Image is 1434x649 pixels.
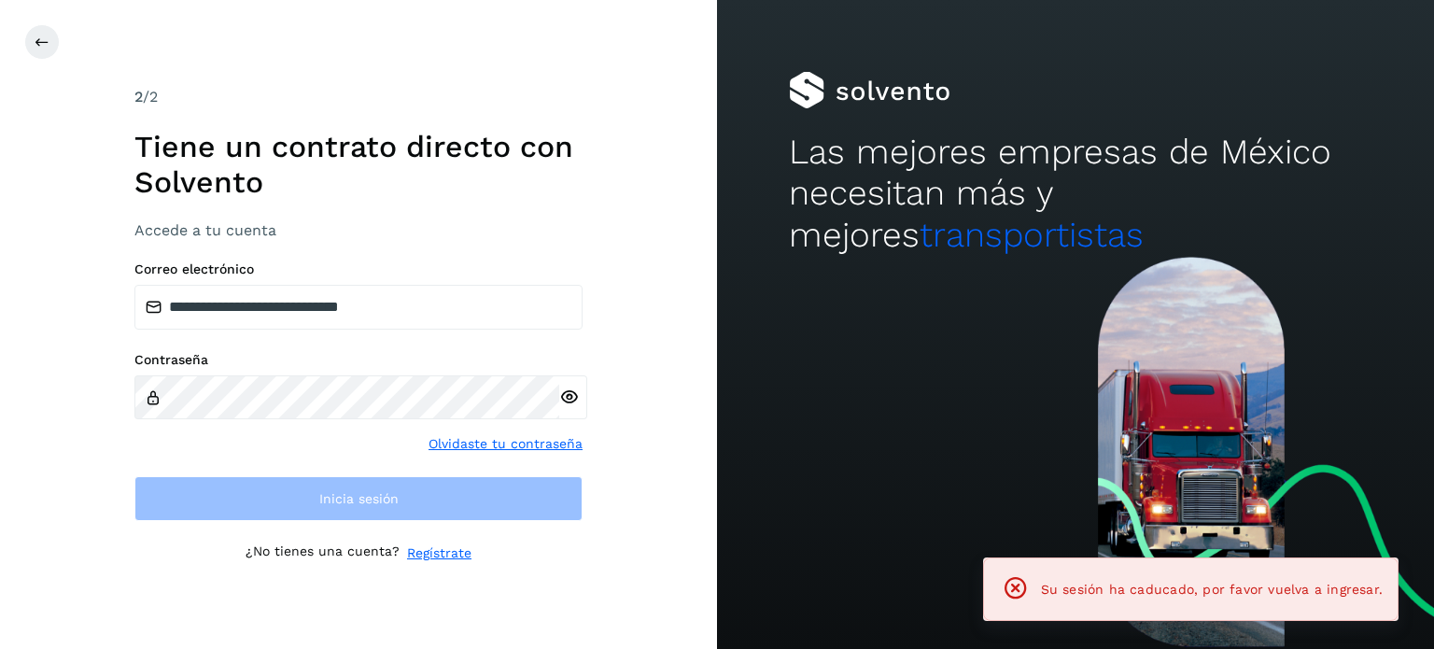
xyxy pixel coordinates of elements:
h1: Tiene un contrato directo con Solvento [134,129,583,201]
span: transportistas [920,215,1144,255]
span: Su sesión ha caducado, por favor vuelva a ingresar. [1041,582,1383,597]
h2: Las mejores empresas de México necesitan más y mejores [789,132,1362,256]
span: 2 [134,88,143,106]
p: ¿No tienes una cuenta? [246,543,400,563]
button: Inicia sesión [134,476,583,521]
div: /2 [134,86,583,108]
label: Contraseña [134,352,583,368]
a: Olvidaste tu contraseña [429,434,583,454]
h3: Accede a tu cuenta [134,221,583,239]
span: Inicia sesión [319,492,399,505]
a: Regístrate [407,543,471,563]
label: Correo electrónico [134,261,583,277]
